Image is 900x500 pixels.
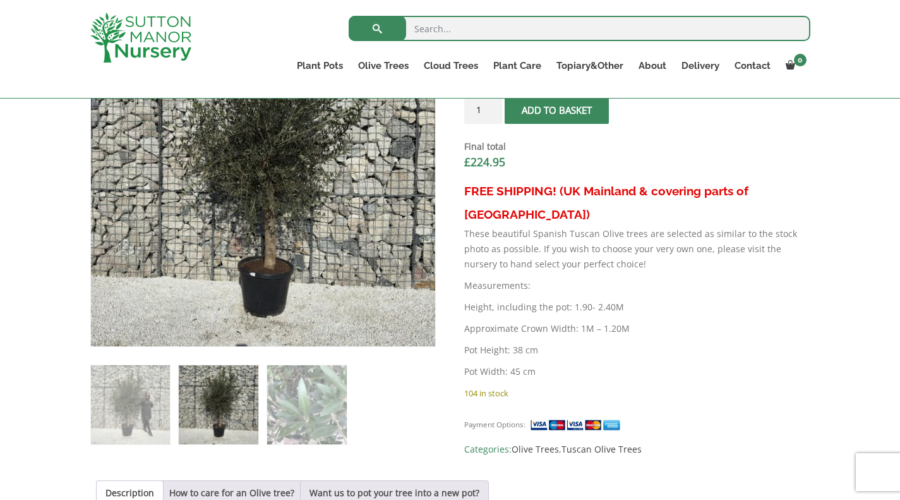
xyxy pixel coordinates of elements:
[464,420,525,429] small: Payment Options:
[464,300,810,315] p: Height, including the pot: 1.90- 2.40M
[794,54,807,66] span: 0
[727,57,778,75] a: Contact
[91,365,170,444] img: Tuscan Olive Tree XXL 1.90 - 2.40
[464,364,810,379] p: Pot Width: 45 cm
[464,226,810,272] p: These beautiful Spanish Tuscan Olive trees are selected as similar to the stock photo as possible...
[549,57,631,75] a: Topiary&Other
[486,57,549,75] a: Plant Care
[464,180,810,226] h3: FREE SHIPPING! (UK Mainland & covering parts of [GEOGRAPHIC_DATA])
[464,95,502,124] input: Product quantity
[464,139,810,154] dt: Final total
[464,321,810,336] p: Approximate Crown Width: 1M – 1.20M
[351,57,416,75] a: Olive Trees
[778,57,810,75] a: 0
[464,278,810,293] p: Measurements:
[512,443,559,455] a: Olive Trees
[631,57,674,75] a: About
[289,57,351,75] a: Plant Pots
[464,386,810,401] p: 104 in stock
[90,13,191,63] img: logo
[464,154,505,169] bdi: 224.95
[179,365,258,444] img: Tuscan Olive Tree XXL 1.90 - 2.40 - Image 2
[464,343,810,358] p: Pot Height: 38 cm
[416,57,486,75] a: Cloud Trees
[561,443,642,455] a: Tuscan Olive Trees
[267,365,346,444] img: Tuscan Olive Tree XXL 1.90 - 2.40 - Image 3
[349,16,810,41] input: Search...
[464,154,471,169] span: £
[530,418,625,432] img: payment supported
[674,57,727,75] a: Delivery
[505,95,609,124] button: Add to basket
[464,442,810,457] span: Categories: ,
